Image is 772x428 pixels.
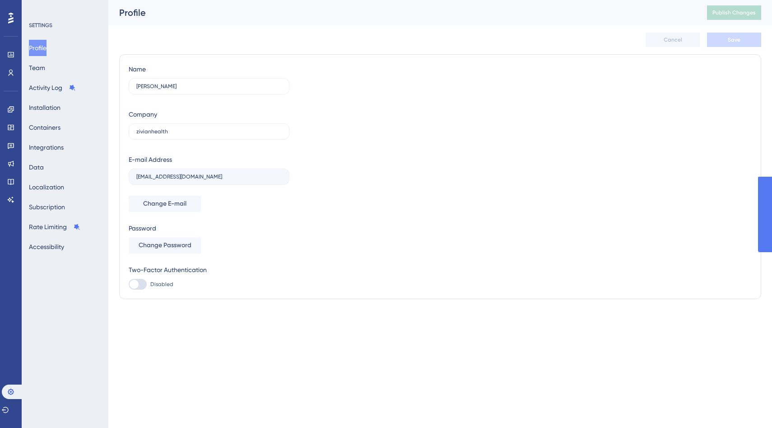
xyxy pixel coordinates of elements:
[734,392,761,419] iframe: UserGuiding AI Assistant Launcher
[29,139,64,155] button: Integrations
[129,264,289,275] div: Two-Factor Authentication
[29,159,44,175] button: Data
[29,22,102,29] div: SETTINGS
[129,223,289,234] div: Password
[119,6,684,19] div: Profile
[29,199,65,215] button: Subscription
[143,198,186,209] span: Change E-mail
[136,174,282,180] input: E-mail Address
[29,119,60,136] button: Containers
[646,33,700,47] button: Cancel
[129,109,157,120] div: Company
[150,281,173,288] span: Disabled
[139,240,191,251] span: Change Password
[29,80,76,96] button: Activity Log
[136,128,282,135] input: Company Name
[129,237,201,254] button: Change Password
[29,99,60,116] button: Installation
[29,60,45,76] button: Team
[29,179,64,195] button: Localization
[707,33,761,47] button: Save
[136,83,282,89] input: Name Surname
[664,36,682,43] span: Cancel
[707,5,761,20] button: Publish Changes
[129,196,201,212] button: Change E-mail
[129,64,146,75] div: Name
[728,36,740,43] span: Save
[29,219,80,235] button: Rate Limiting
[129,154,172,165] div: E-mail Address
[712,9,756,16] span: Publish Changes
[29,239,64,255] button: Accessibility
[29,40,47,56] button: Profile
